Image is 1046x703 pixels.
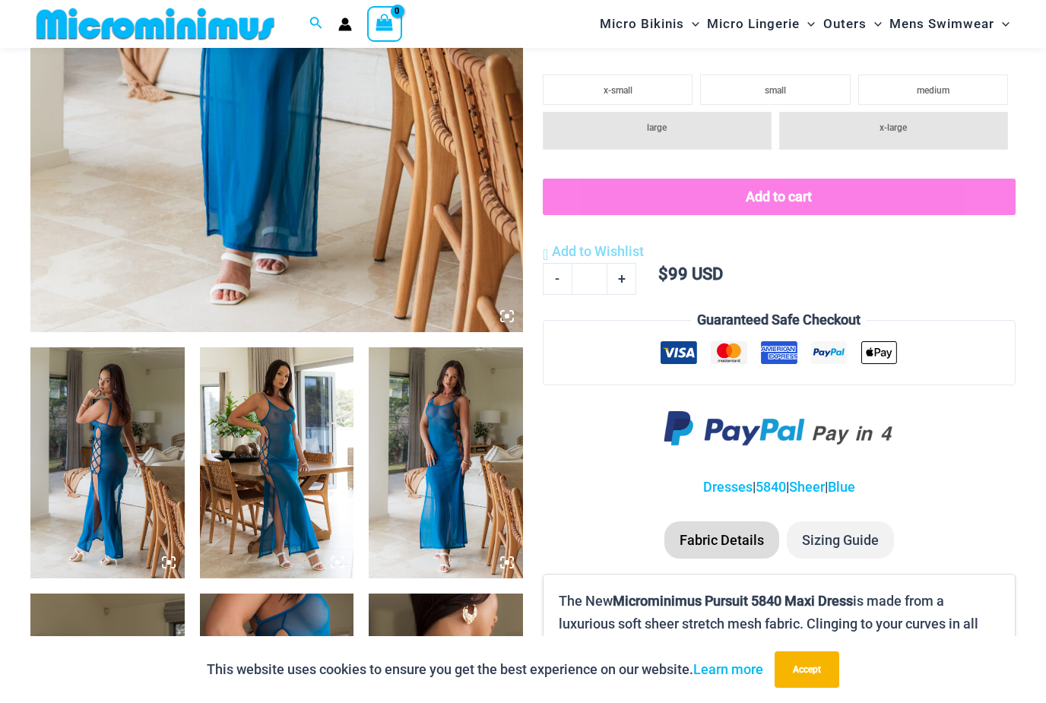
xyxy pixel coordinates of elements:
legend: Guaranteed Safe Checkout [691,309,867,331]
img: MM SHOP LOGO FLAT [30,7,281,41]
span: Micro Lingerie [707,5,800,43]
b: Microminimus Pursuit 5840 Maxi Dress [613,593,853,609]
a: Micro BikinisMenu ToggleMenu Toggle [596,5,703,43]
a: + [607,263,636,295]
li: x-small [543,74,693,105]
p: | | | [543,476,1016,499]
span: Menu Toggle [684,5,699,43]
img: Pursuit Sapphire Blue 5840 Dress [30,347,185,578]
a: View Shopping Cart, empty [367,6,402,41]
a: Account icon link [338,17,352,31]
li: x-large [779,112,1008,150]
li: medium [858,74,1008,105]
a: Mens SwimwearMenu ToggleMenu Toggle [886,5,1013,43]
span: Mens Swimwear [889,5,994,43]
a: Search icon link [309,14,323,33]
span: small [765,85,786,96]
li: Fabric Details [664,521,779,559]
a: 5840 [756,479,786,495]
span: Menu Toggle [867,5,882,43]
button: Accept [775,651,839,688]
span: Micro Bikinis [600,5,684,43]
li: large [543,112,772,150]
span: Outers [823,5,867,43]
span: medium [917,85,949,96]
li: Sizing Guide [787,521,894,559]
li: small [700,74,850,105]
a: Learn more [693,661,763,677]
a: Add to Wishlist [543,240,644,263]
span: large [647,122,667,133]
span: Menu Toggle [800,5,815,43]
span: Menu Toggle [994,5,1010,43]
img: Pursuit Sapphire Blue 5840 Dress [369,347,523,578]
a: OutersMenu ToggleMenu Toggle [819,5,886,43]
a: Micro LingerieMenu ToggleMenu Toggle [703,5,819,43]
bdi: 99 USD [658,264,723,283]
p: This website uses cookies to ensure you get the best experience on our website. [207,658,763,681]
a: Dresses [703,479,753,495]
span: Add to Wishlist [552,243,644,259]
span: $ [658,264,668,283]
p: The New is made from a luxurious soft sheer stretch mesh fabric. Clinging to your curves in all t... [559,590,1000,657]
button: Add to cart [543,179,1016,215]
span: x-large [880,122,907,133]
a: Blue [828,479,855,495]
img: Pursuit Sapphire Blue 5840 Dress [200,347,354,578]
a: Sheer [789,479,825,495]
input: Product quantity [572,263,607,295]
a: - [543,263,572,295]
span: x-small [604,85,632,96]
nav: Site Navigation [594,2,1016,46]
